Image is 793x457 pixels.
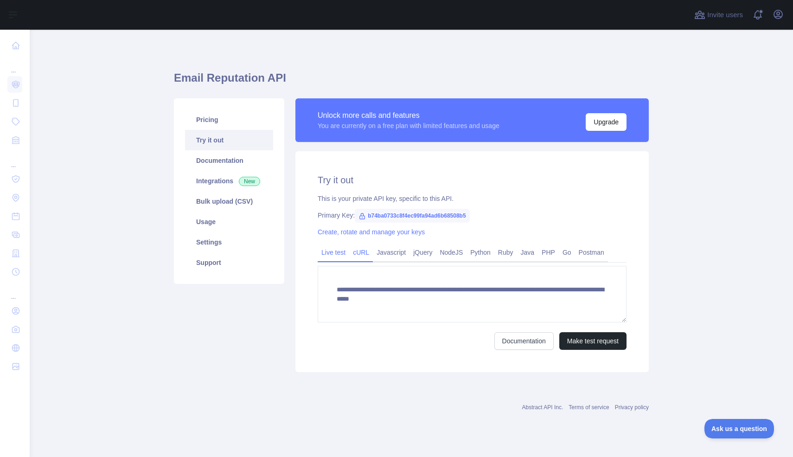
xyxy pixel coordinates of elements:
a: cURL [349,245,373,260]
a: Live test [318,245,349,260]
a: Bulk upload (CSV) [185,191,273,212]
a: Create, rotate and manage your keys [318,228,425,236]
a: Documentation [185,150,273,171]
button: Upgrade [586,113,627,131]
div: You are currently on a free plan with limited features and usage [318,121,499,130]
button: Make test request [559,332,627,350]
button: Invite users [692,7,745,22]
span: Invite users [707,10,743,20]
div: Unlock more calls and features [318,110,499,121]
a: Privacy policy [615,404,649,411]
a: Terms of service [569,404,609,411]
span: b74ba0733c8f4ec99fa94ad6b68508b5 [355,209,470,223]
h2: Try it out [318,174,627,187]
a: PHP [538,245,559,260]
h1: Email Reputation API [174,71,649,93]
a: Javascript [373,245,409,260]
div: Primary Key: [318,211,627,220]
div: ... [7,282,22,301]
a: Usage [185,212,273,232]
a: jQuery [409,245,436,260]
a: Try it out [185,130,273,150]
a: Documentation [494,332,554,350]
div: ... [7,56,22,74]
a: Pricing [185,109,273,130]
div: This is your private API key, specific to this API. [318,194,627,203]
a: Go [559,245,575,260]
a: Support [185,252,273,273]
a: NodeJS [436,245,467,260]
div: ... [7,150,22,169]
iframe: Toggle Customer Support [704,419,774,438]
a: Settings [185,232,273,252]
a: Integrations New [185,171,273,191]
a: Abstract API Inc. [522,404,563,411]
a: Ruby [494,245,517,260]
a: Java [517,245,538,260]
a: Postman [575,245,608,260]
a: Python [467,245,494,260]
span: New [239,177,260,186]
